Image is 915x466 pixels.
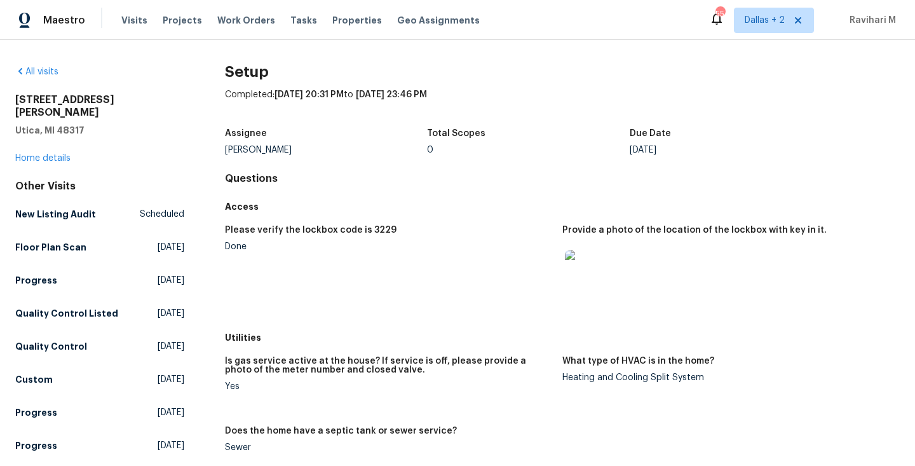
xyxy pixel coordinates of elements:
h5: Progress [15,439,57,452]
h5: Progress [15,274,57,287]
h5: Floor Plan Scan [15,241,86,254]
h2: Setup [225,65,900,78]
a: Quality Control Listed[DATE] [15,302,184,325]
h5: Provide a photo of the location of the lockbox with key in it. [562,226,827,235]
div: 55 [715,8,724,20]
div: Other Visits [15,180,184,193]
h5: Total Scopes [427,129,485,138]
span: [DATE] [158,241,184,254]
h2: [STREET_ADDRESS][PERSON_NAME] [15,93,184,119]
span: [DATE] [158,406,184,419]
span: Properties [332,14,382,27]
a: Home details [15,154,71,163]
div: Completed: to [225,88,900,121]
div: Done [225,242,552,251]
a: All visits [15,67,58,76]
span: Ravihari M [844,14,896,27]
h5: Progress [15,406,57,419]
div: Heating and Cooling Split System [562,373,890,382]
span: Tasks [290,16,317,25]
span: Scheduled [140,208,184,221]
h5: Quality Control Listed [15,307,118,320]
h5: Does the home have a septic tank or sewer service? [225,427,457,435]
h5: Please verify the lockbox code is 3229 [225,226,396,235]
div: [PERSON_NAME] [225,146,428,154]
span: [DATE] [158,274,184,287]
span: Projects [163,14,202,27]
span: Work Orders [217,14,275,27]
h5: Utica, MI 48317 [15,124,184,137]
a: Progress[DATE] [15,434,184,457]
a: Custom[DATE] [15,368,184,391]
h5: New Listing Audit [15,208,96,221]
span: [DATE] 23:46 PM [356,90,427,99]
span: [DATE] [158,307,184,320]
span: Dallas + 2 [745,14,785,27]
h5: Custom [15,373,53,386]
h5: Access [225,200,900,213]
h5: Utilities [225,331,900,344]
span: Maestro [43,14,85,27]
span: [DATE] [158,373,184,386]
div: Sewer [225,443,552,452]
a: New Listing AuditScheduled [15,203,184,226]
a: Floor Plan Scan[DATE] [15,236,184,259]
a: Quality Control[DATE] [15,335,184,358]
a: Progress[DATE] [15,269,184,292]
div: [DATE] [630,146,832,154]
span: Visits [121,14,147,27]
span: [DATE] [158,340,184,353]
a: Progress[DATE] [15,401,184,424]
div: Yes [225,382,552,391]
span: Geo Assignments [397,14,480,27]
h5: Is gas service active at the house? If service is off, please provide a photo of the meter number... [225,357,552,374]
span: [DATE] 20:31 PM [274,90,344,99]
h5: Quality Control [15,340,87,353]
h4: Questions [225,172,900,185]
div: 0 [427,146,630,154]
span: [DATE] [158,439,184,452]
h5: Due Date [630,129,671,138]
h5: Assignee [225,129,267,138]
h5: What type of HVAC is in the home? [562,357,714,366]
